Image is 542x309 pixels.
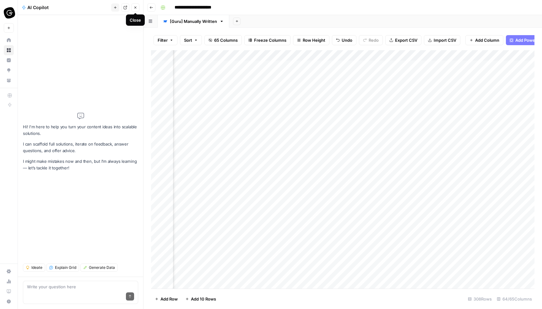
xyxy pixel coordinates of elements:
a: Browse [4,45,14,55]
span: Sort [184,37,192,43]
button: Generate Data [80,264,118,272]
span: Redo [369,37,379,43]
button: Filter [154,35,177,45]
span: Undo [342,37,352,43]
button: Add Row [151,294,182,304]
a: Insights [4,55,14,65]
p: Hi! I'm here to help you turn your content ideas into scalable solutions. [23,124,138,137]
button: Help + Support [4,296,14,306]
span: Export CSV [395,37,417,43]
button: Workspace: Guru [4,5,14,21]
div: 308 Rows [465,294,494,304]
p: I can scaffold full solutions, iterate on feedback, answer questions, and offer advice. [23,141,138,154]
span: Explain Grid [55,265,76,270]
div: [Guru] Manually Written [170,18,217,24]
p: I might make mistakes now and then, but I’m always learning — let’s tackle it together! [23,158,138,171]
a: Usage [4,276,14,286]
div: Close [130,17,141,23]
span: Row Height [303,37,325,43]
span: Add 10 Rows [191,296,216,302]
button: Freeze Columns [244,35,290,45]
a: Home [4,35,14,45]
button: Redo [359,35,383,45]
button: 65 Columns [204,35,242,45]
button: Row Height [293,35,329,45]
a: [Guru] Manually Written [158,15,229,28]
img: Guru Logo [4,7,15,19]
span: Ideate [31,265,42,270]
span: 65 Columns [214,37,238,43]
span: Filter [158,37,168,43]
span: Generate Data [89,265,115,270]
button: Explain Grid [46,264,79,272]
span: Add Column [475,37,499,43]
button: Add 10 Rows [182,294,220,304]
div: 64/65 Columns [494,294,534,304]
a: Settings [4,266,14,276]
span: Freeze Columns [254,37,286,43]
a: Opportunities [4,65,14,75]
a: Your Data [4,75,14,85]
button: Sort [180,35,202,45]
div: AI Copilot [22,4,109,11]
a: Learning Hub [4,286,14,296]
span: Import CSV [434,37,456,43]
button: Ideate [23,264,45,272]
button: Import CSV [424,35,460,45]
button: Add Column [465,35,503,45]
span: Add Row [160,296,178,302]
button: Undo [332,35,356,45]
button: Export CSV [385,35,421,45]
